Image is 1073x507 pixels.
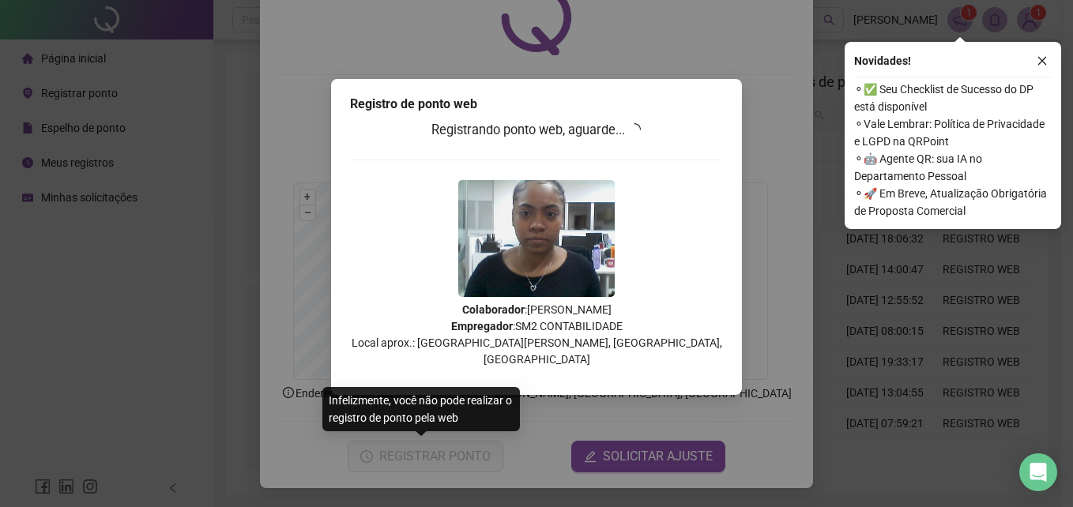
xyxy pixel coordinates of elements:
strong: Colaborador [462,303,525,316]
span: ⚬ 🚀 Em Breve, Atualização Obrigatória de Proposta Comercial [854,185,1052,220]
img: 2Q== [458,180,615,297]
span: loading [628,123,641,136]
span: Novidades ! [854,52,911,69]
span: ⚬ 🤖 Agente QR: sua IA no Departamento Pessoal [854,150,1052,185]
h3: Registrando ponto web, aguarde... [350,120,723,141]
div: Infelizmente, você não pode realizar o registro de ponto pela web [322,387,520,431]
p: : [PERSON_NAME] : SM2 CONTABILIDADE Local aprox.: [GEOGRAPHIC_DATA][PERSON_NAME], [GEOGRAPHIC_DAT... [350,302,723,368]
span: close [1037,55,1048,66]
span: ⚬ Vale Lembrar: Política de Privacidade e LGPD na QRPoint [854,115,1052,150]
div: Registro de ponto web [350,95,723,114]
span: ⚬ ✅ Seu Checklist de Sucesso do DP está disponível [854,81,1052,115]
div: Open Intercom Messenger [1019,453,1057,491]
strong: Empregador [451,320,513,332]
